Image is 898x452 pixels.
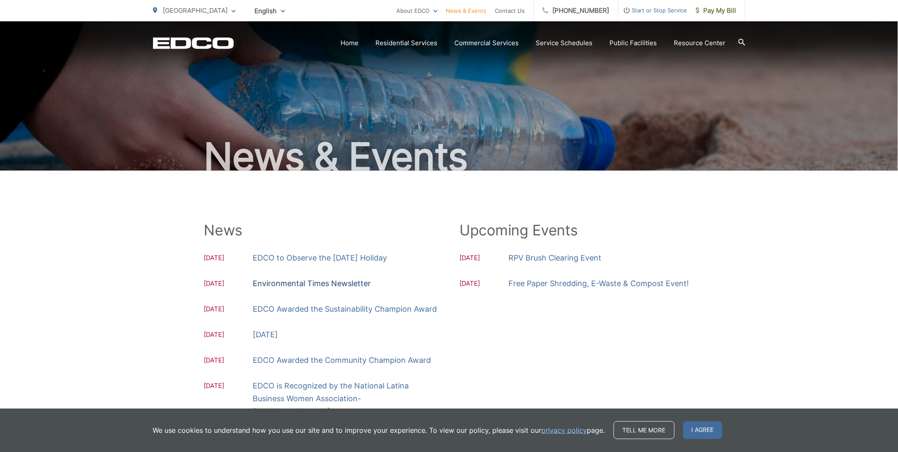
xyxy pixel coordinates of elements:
a: Residential Services [376,38,438,48]
a: Free Paper Shredding, E-Waste & Compost Event! [509,277,689,290]
span: [DATE] [460,278,509,290]
span: I agree [683,421,722,439]
a: RPV Brush Clearing Event [509,252,602,264]
a: EDCD logo. Return to the homepage. [153,37,234,49]
a: News & Events [446,6,487,16]
a: Contact Us [495,6,525,16]
span: [DATE] [204,304,253,316]
h2: Upcoming Events [460,222,694,239]
span: [DATE] [204,330,253,341]
span: [DATE] [204,355,253,367]
span: English [248,3,292,18]
a: Environmental Times Newsletter [253,277,371,290]
span: [DATE] [204,381,253,418]
a: Public Facilities [610,38,657,48]
a: [DATE] [253,328,278,341]
span: [GEOGRAPHIC_DATA] [163,6,228,14]
a: Home [341,38,359,48]
a: Resource Center [674,38,726,48]
span: Pay My Bill [696,6,736,16]
h2: News [204,222,439,239]
p: We use cookies to understand how you use our site and to improve your experience. To view our pol... [153,425,605,435]
span: [DATE] [204,278,253,290]
h1: News & Events [153,136,745,178]
a: Commercial Services [455,38,519,48]
a: Tell me more [614,421,675,439]
a: EDCO to Observe the [DATE] Holiday [253,252,387,264]
span: [DATE] [204,253,253,264]
a: privacy policy [542,425,587,435]
a: EDCO is Recognized by the National Latina Business Women Association-[GEOGRAPHIC_DATA] [253,380,439,418]
a: Service Schedules [536,38,593,48]
a: EDCO Awarded the Community Champion Award [253,354,431,367]
a: About EDCO [397,6,438,16]
span: [DATE] [460,253,509,264]
a: EDCO Awarded the Sustainability Champion Award [253,303,437,316]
